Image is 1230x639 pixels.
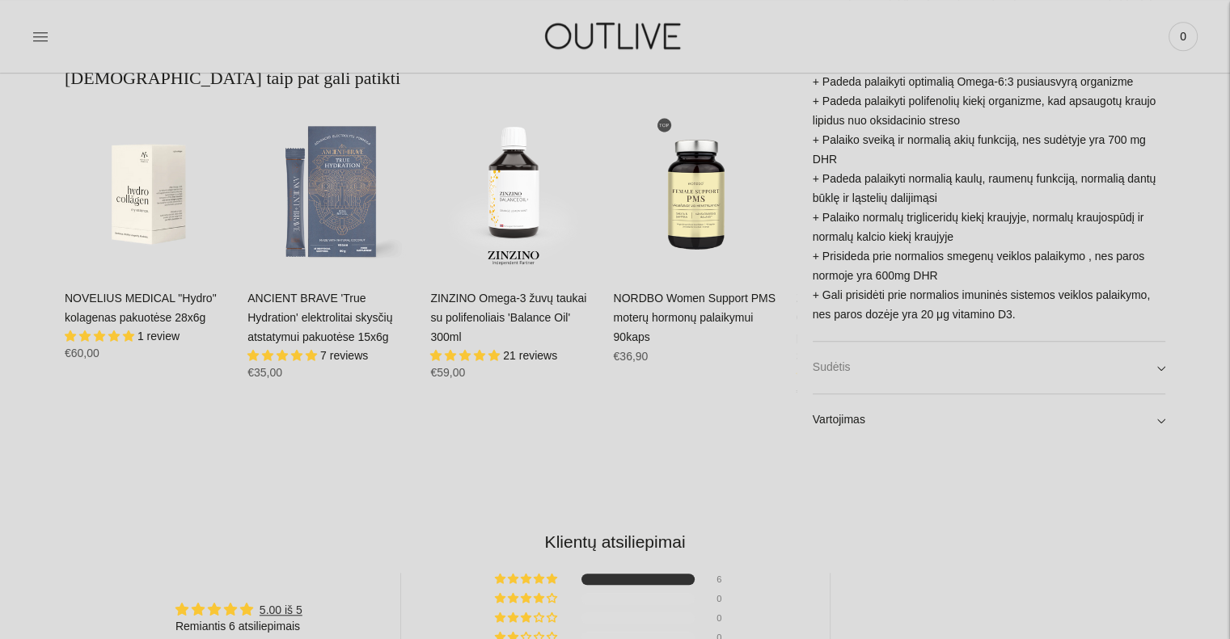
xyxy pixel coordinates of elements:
[495,574,560,585] div: 100% (6) reviews with 5 star rating
[813,342,1165,393] a: Sudėtis
[247,292,392,343] a: ANCIENT BRAVE 'True Hydration' elektrolitai skysčių atstatymui pakuotėse 15x6g
[247,349,320,362] span: 5.00 stars
[65,330,137,343] span: 5.00 stars
[175,619,302,635] div: Remiantis 6 atsiliepimais
[613,107,780,273] a: NORDBO Women Support PMS moterų hormonų palaikymui 90kaps
[320,349,368,362] span: 7 reviews
[430,366,465,379] span: €59,00
[813,394,1165,446] a: Vartojimas
[430,349,503,362] span: 4.76 stars
[716,574,736,585] div: 6
[613,350,648,363] span: €36,90
[175,600,302,619] div: Average rating is 5.00 stars
[78,530,1152,553] h2: Klientų atsiliepimai
[65,107,231,273] a: NOVELIUS MEDICAL
[65,347,99,359] span: €60,00
[247,366,282,379] span: €35,00
[65,292,217,324] a: NOVELIUS MEDICAL "Hydro" kolagenas pakuotėse 28x6g
[613,292,775,343] a: NORDBO Women Support PMS moterų hormonų palaikymui 90kaps
[65,66,780,90] h2: [DEMOGRAPHIC_DATA] taip pat gali patikti
[247,107,414,273] a: ANCIENT BRAVE 'True Hydration' elektrolitai skysčių atstatymui pakuotėse 15x6g
[503,349,557,362] span: 21 reviews
[1172,25,1194,48] span: 0
[260,603,302,616] a: 5.00 iš 5
[430,292,586,343] a: ZINZINO Omega-3 žuvų taukai su polifenoliais 'Balance Oil' 300ml
[514,8,716,64] img: OUTLIVE
[1169,19,1198,54] a: 0
[430,107,597,273] a: ZINZINO Omega-3 žuvų taukai su polifenoliais 'Balance Oil' 300ml
[137,330,180,343] span: 1 review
